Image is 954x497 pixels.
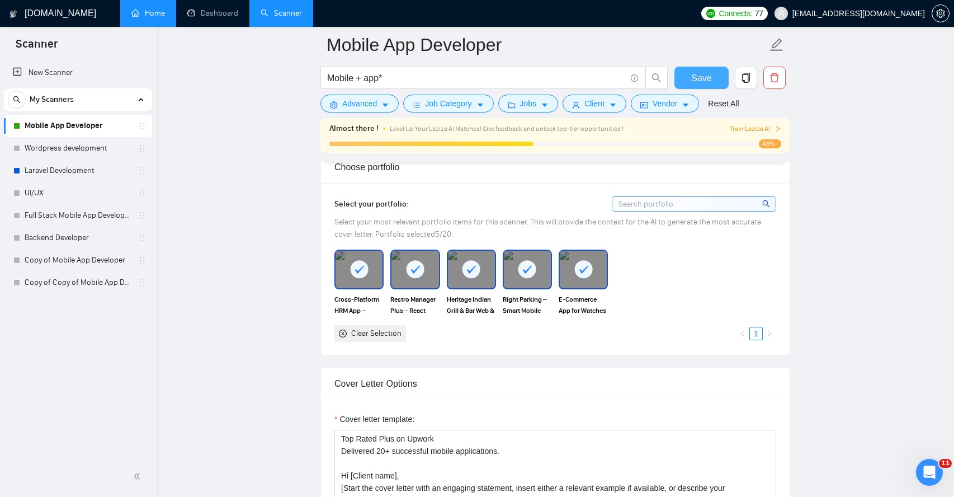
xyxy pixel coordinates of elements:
[10,5,17,23] img: logo
[138,166,147,175] span: holder
[425,97,471,110] span: Job Category
[138,278,147,287] span: holder
[736,327,749,340] li: Previous Page
[498,95,559,112] button: folderJobscaret-down
[769,37,784,52] span: edit
[413,101,421,109] span: bars
[334,199,409,209] span: Select your portfolio:
[584,97,604,110] span: Client
[631,95,699,112] button: idcardVendorcaret-down
[766,330,773,337] span: right
[334,294,384,316] span: Cross-Platform HRM App – Android & iOS Solution
[719,7,752,20] span: Connects:
[403,95,493,112] button: barsJob Categorycaret-down
[645,67,668,89] button: search
[334,413,414,425] label: Cover letter template:
[327,71,626,85] input: Search Freelance Jobs...
[572,101,580,109] span: user
[749,327,763,340] li: 1
[334,151,776,183] div: Choose portfolio
[691,71,711,85] span: Save
[25,249,131,271] a: Copy of Mobile App Developer
[932,4,950,22] button: setting
[330,101,338,109] span: setting
[653,97,677,110] span: Vendor
[682,101,689,109] span: caret-down
[390,125,624,133] span: Level Up Your Laziza AI Matches! Give feedback and unlock top-tier opportunities !
[932,9,949,18] span: setting
[138,121,147,130] span: holder
[261,8,302,18] a: searchScanner
[30,88,74,111] span: My Scanners
[764,73,785,83] span: delete
[609,101,617,109] span: caret-down
[476,101,484,109] span: caret-down
[390,294,440,316] span: Restro Manager Plus – React Native Mobile App for Order Management
[342,97,377,110] span: Advanced
[739,330,746,337] span: left
[916,459,943,486] iframe: Intercom live chat
[25,137,131,160] a: Wordpress development
[133,471,144,482] span: double-left
[520,97,537,110] span: Jobs
[762,198,772,210] span: search
[138,144,147,153] span: holder
[131,8,165,18] a: homeHome
[759,139,781,148] span: 48%
[735,67,757,89] button: copy
[25,204,131,227] a: Full Stack Mobile App Developer
[730,124,781,134] button: Train Laziza AI
[736,327,749,340] button: left
[763,327,776,340] button: right
[8,96,25,104] span: search
[932,9,950,18] a: setting
[640,101,648,109] span: idcard
[939,459,952,468] span: 11
[4,62,152,84] li: New Scanner
[334,217,761,239] span: Select your most relevant portfolio items for this scanner. This will provide the context for the...
[334,368,776,400] div: Cover Letter Options
[8,91,26,109] button: search
[138,233,147,242] span: holder
[508,101,516,109] span: folder
[187,8,238,18] a: dashboardDashboard
[674,67,729,89] button: Save
[138,256,147,265] span: holder
[351,327,402,340] div: Clear Selection
[774,125,781,132] span: right
[763,67,786,89] button: delete
[631,74,638,82] span: info-circle
[447,294,496,316] span: Heritage Indian Grill & Bar Web & Mobile Development
[541,101,549,109] span: caret-down
[25,271,131,294] a: Copy of Copy of Mobile App Developer
[706,9,715,18] img: upwork-logo.png
[777,10,785,17] span: user
[327,31,767,59] input: Scanner name...
[708,97,739,110] a: Reset All
[503,294,552,316] span: Right Parking – Smart Mobile App for Vehicle Parking Management
[25,227,131,249] a: Backend Developer
[563,95,626,112] button: userClientcaret-down
[763,327,776,340] li: Next Page
[138,189,147,198] span: holder
[25,160,131,182] a: Laravel Development
[559,294,608,316] span: E-Commerce App for Watches
[138,211,147,220] span: holder
[25,182,131,204] a: UI/UX
[320,95,399,112] button: settingAdvancedcaret-down
[646,73,667,83] span: search
[7,36,67,59] span: Scanner
[381,101,389,109] span: caret-down
[25,115,131,137] a: Mobile App Developer
[750,327,762,340] a: 1
[339,330,347,337] span: close-circle
[4,88,152,294] li: My Scanners
[612,197,776,211] input: Search portfolio
[329,123,379,135] span: Almost there !
[755,7,763,20] span: 77
[735,73,757,83] span: copy
[13,62,143,84] a: New Scanner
